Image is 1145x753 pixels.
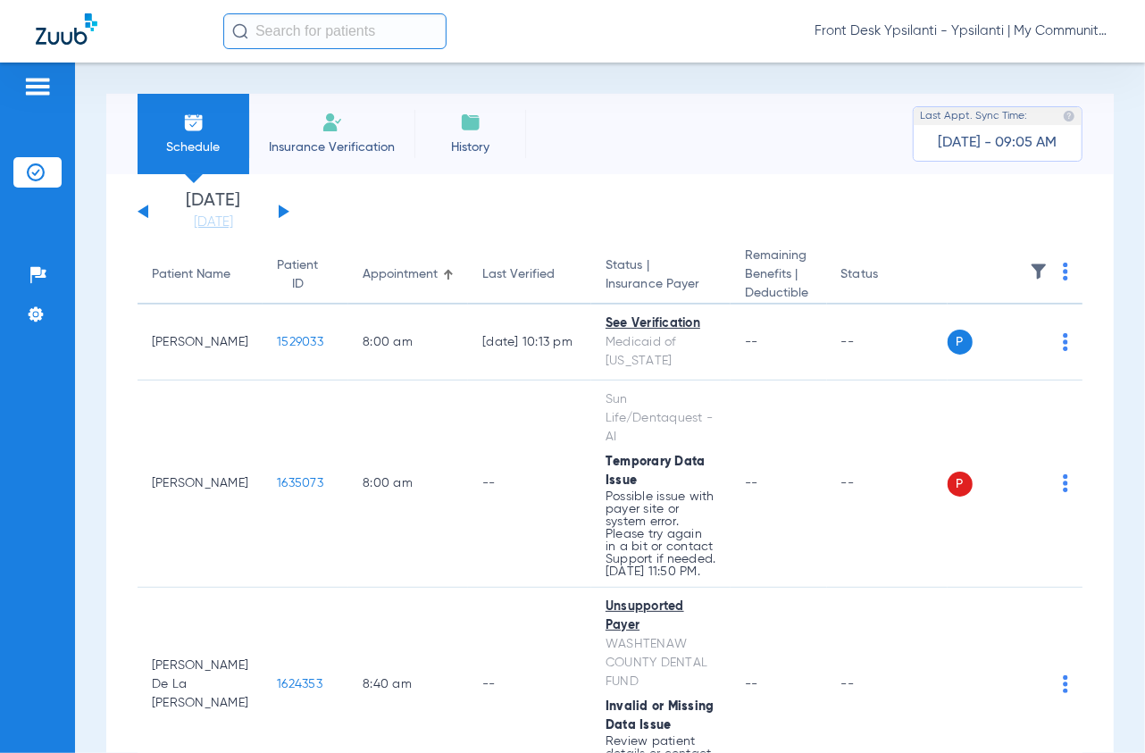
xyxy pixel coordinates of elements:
img: Search Icon [232,23,248,39]
div: See Verification [606,314,716,333]
span: Insurance Verification [263,138,401,156]
span: 1624353 [277,678,322,690]
th: Remaining Benefits | [731,247,827,305]
span: Front Desk Ypsilanti - Ypsilanti | My Community Dental Centers [815,22,1109,40]
span: P [948,472,973,497]
img: filter.svg [1030,263,1048,280]
td: [DATE] 10:13 PM [468,305,591,381]
span: P [948,330,973,355]
td: -- [827,381,948,588]
td: -- [827,305,948,381]
div: Patient ID [277,256,318,294]
span: -- [745,678,758,690]
div: Unsupported Payer [606,598,716,635]
td: 8:00 AM [348,381,468,588]
img: hamburger-icon [23,76,52,97]
span: 1635073 [277,477,323,489]
td: [PERSON_NAME] [138,305,263,381]
img: Manual Insurance Verification [322,112,343,133]
li: [DATE] [160,192,267,231]
td: 8:00 AM [348,305,468,381]
div: Medicaid of [US_STATE] [606,333,716,371]
div: Last Verified [482,265,555,284]
img: group-dot-blue.svg [1063,263,1068,280]
div: Patient Name [152,265,230,284]
span: -- [745,336,758,348]
div: WASHTENAW COUNTY DENTAL FUND [606,635,716,691]
div: Patient ID [277,256,334,294]
p: Possible issue with payer site or system error. Please try again in a bit or contact Support if n... [606,490,716,578]
div: Appointment [363,265,438,284]
th: Status | [591,247,731,305]
span: Invalid or Missing Data Issue [606,700,715,732]
span: Temporary Data Issue [606,456,706,487]
span: Last Appt. Sync Time: [920,107,1027,125]
img: Zuub Logo [36,13,97,45]
span: 1529033 [277,336,323,348]
input: Search for patients [223,13,447,49]
img: Schedule [183,112,205,133]
a: [DATE] [160,213,267,231]
th: Status [827,247,948,305]
span: -- [745,477,758,489]
div: Last Verified [482,265,577,284]
div: Sun Life/Dentaquest - AI [606,390,716,447]
img: group-dot-blue.svg [1063,333,1068,351]
div: Appointment [363,265,454,284]
span: Schedule [151,138,236,156]
span: Insurance Payer [606,275,716,294]
span: [DATE] - 09:05 AM [939,134,1057,152]
div: Patient Name [152,265,248,284]
img: group-dot-blue.svg [1063,474,1068,492]
img: History [460,112,481,133]
td: -- [468,381,591,588]
iframe: Chat Widget [1056,667,1145,753]
span: History [428,138,513,156]
span: Deductible [745,284,813,303]
img: last sync help info [1063,110,1075,122]
td: [PERSON_NAME] [138,381,263,588]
